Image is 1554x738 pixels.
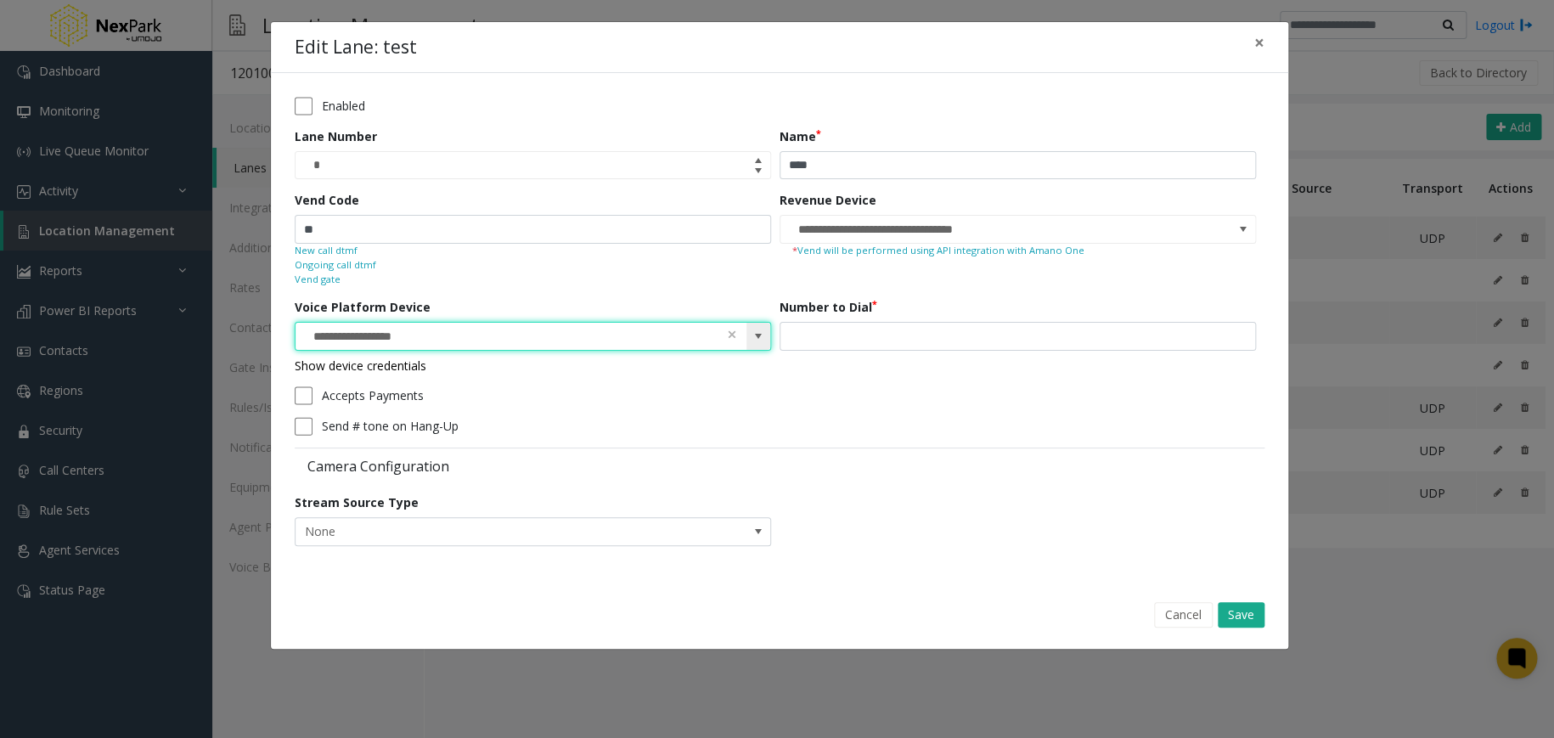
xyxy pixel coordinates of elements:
label: Number to Dial [780,298,877,316]
span: Decrease value [746,166,770,179]
span: clear [726,325,738,343]
label: Stream Source Type [295,493,419,511]
label: Revenue Device [780,191,876,209]
span: None [296,518,675,545]
a: Show device credentials [295,358,426,374]
small: New call dtmf [295,244,358,258]
span: × [1254,31,1264,54]
button: Close [1242,22,1276,64]
label: Voice Platform Device [295,298,431,316]
small: Vend will be performed using API integration with Amano One [792,244,1243,258]
label: Vend Code [295,191,359,209]
label: Accepts Payments [321,386,423,404]
label: Name [780,127,821,145]
label: Lane Number [295,127,377,145]
label: Camera Configuration [295,457,775,476]
span: Increase value [746,152,770,166]
button: Cancel [1154,602,1213,628]
label: Send # tone on Hang-Up [321,417,458,435]
small: Ongoing call dtmf [295,258,376,273]
small: Vend gate [295,273,341,287]
label: Enabled [321,97,364,115]
h4: Edit Lane: test [295,34,417,61]
button: Save [1218,602,1264,628]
